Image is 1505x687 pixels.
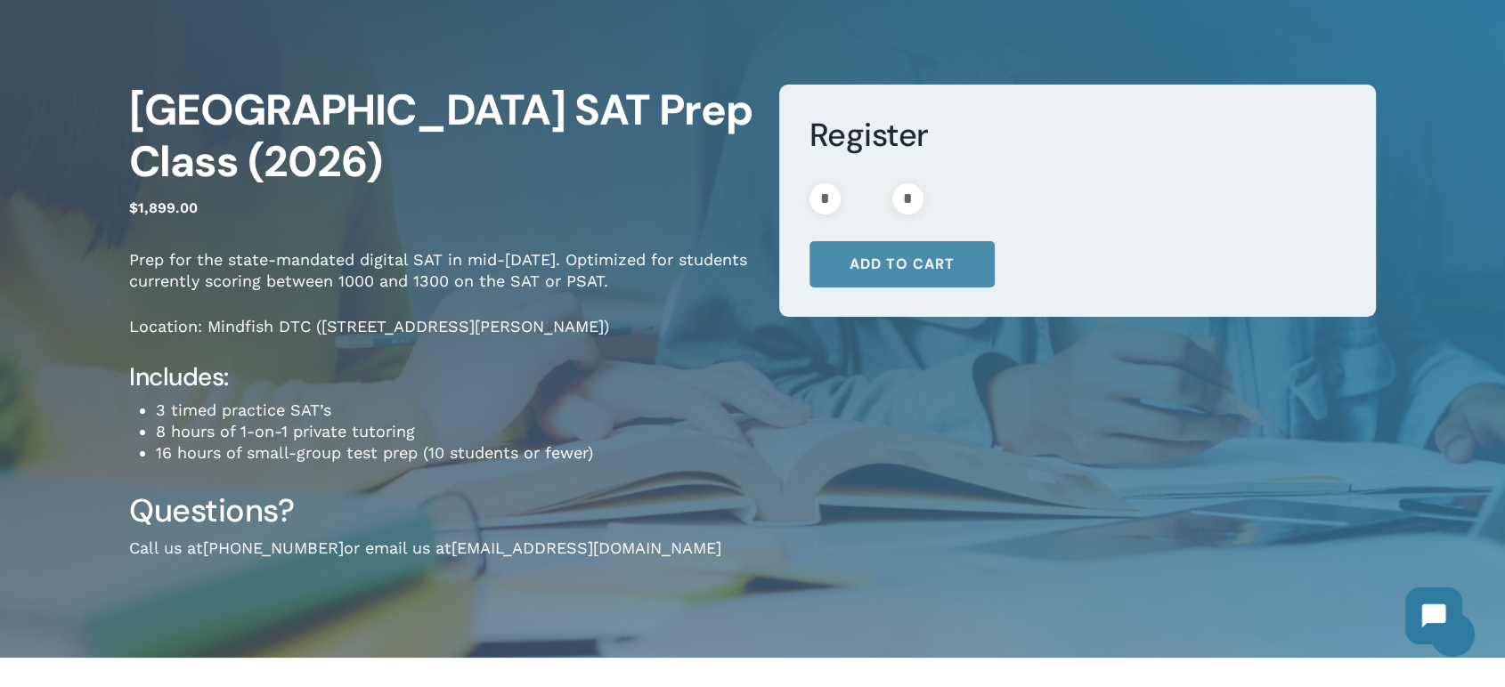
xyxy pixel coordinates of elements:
[129,249,752,316] p: Prep for the state-mandated digital SAT in mid-[DATE]. Optimized for students currently scoring b...
[129,361,752,393] h4: Includes:
[809,115,1346,156] h3: Register
[129,490,752,531] h3: Questions?
[203,538,344,557] a: [PHONE_NUMBER]
[129,199,198,216] bdi: 1,899.00
[156,400,752,421] li: 3 timed practice SAT’s
[451,538,721,557] a: [EMAIL_ADDRESS][DOMAIN_NAME]
[156,442,752,464] li: 16 hours of small-group test prep (10 students or fewer)
[809,241,995,287] button: Add to cart
[156,421,752,442] li: 8 hours of 1-on-1 private tutoring
[129,85,752,188] h1: [GEOGRAPHIC_DATA] SAT Prep Class (2026)
[1387,570,1480,662] iframe: Chatbot
[129,537,752,583] p: Call us at or email us at
[129,316,752,361] p: Location: Mindfish DTC ([STREET_ADDRESS][PERSON_NAME])
[846,183,887,214] input: Product quantity
[129,199,138,216] span: $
